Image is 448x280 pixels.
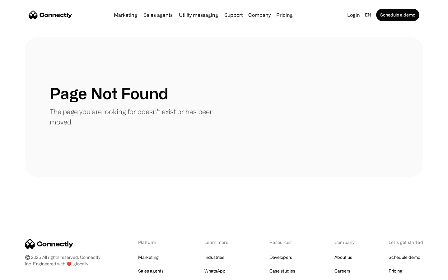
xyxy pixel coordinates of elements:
[138,267,164,275] a: Sales agents
[12,269,37,278] ul: Language list
[50,84,168,103] h1: Page Not Found
[141,12,175,17] a: Sales agents
[365,11,371,19] div: en
[274,12,295,17] a: Pricing
[50,106,224,127] p: The page you are looking for doesn't exist or has been moved.
[389,267,402,275] a: Pricing
[204,239,237,245] div: Learn more
[204,253,224,262] a: Industries
[111,12,140,17] a: Marketing
[334,267,350,275] a: Careers
[176,12,221,17] a: Utility messaging
[6,268,37,278] aside: Language selected: English
[389,253,420,262] a: Schedule demo
[389,239,423,245] div: Let’s get started
[334,253,352,262] a: About us
[345,11,362,19] a: Login
[138,253,159,262] a: Marketing
[269,253,292,262] a: Developers
[138,239,172,245] div: Platform
[334,239,356,245] div: Company
[248,11,271,19] div: Company
[269,239,302,245] div: Resources
[376,9,419,21] a: Schedule a demo
[269,267,295,275] a: Case studies
[222,12,245,17] a: Support
[204,267,226,275] a: WhatsApp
